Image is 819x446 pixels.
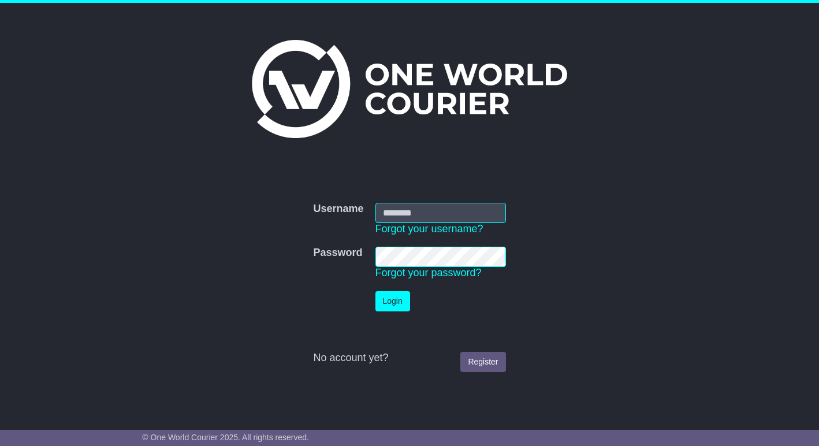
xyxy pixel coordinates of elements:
button: Login [375,291,410,311]
span: © One World Courier 2025. All rights reserved. [142,433,309,442]
label: Username [313,203,363,215]
img: One World [252,40,567,138]
a: Forgot your password? [375,267,482,278]
a: Register [460,352,505,372]
label: Password [313,247,362,259]
a: Forgot your username? [375,223,483,235]
div: No account yet? [313,352,505,365]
